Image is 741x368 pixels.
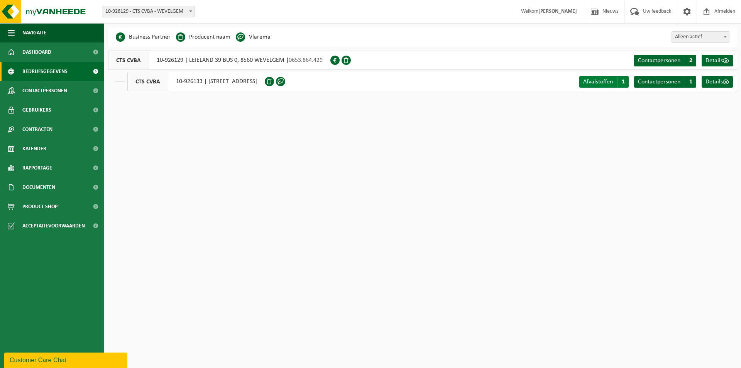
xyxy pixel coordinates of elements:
[22,81,67,100] span: Contactpersonen
[617,76,629,88] span: 1
[579,76,629,88] a: Afvalstoffen 1
[22,62,68,81] span: Bedrijfsgegevens
[22,23,46,42] span: Navigatie
[22,139,46,158] span: Kalender
[702,55,733,66] a: Details
[22,42,51,62] span: Dashboard
[128,72,168,91] span: CTS CVBA
[22,178,55,197] span: Documenten
[638,58,680,64] span: Contactpersonen
[22,197,58,216] span: Product Shop
[108,51,330,70] div: 10-926129 | LEIELAND 39 BUS 0, 8560 WEVELGEM |
[634,55,696,66] a: Contactpersonen 2
[236,31,271,43] li: Vlarema
[685,55,696,66] span: 2
[685,76,696,88] span: 1
[583,79,613,85] span: Afvalstoffen
[102,6,195,17] span: 10-926129 - CTS CVBA - WEVELGEM
[702,76,733,88] a: Details
[22,158,52,178] span: Rapportage
[127,72,265,91] div: 10-926133 | [STREET_ADDRESS]
[705,58,723,64] span: Details
[289,57,323,63] span: 0653.864.429
[22,120,52,139] span: Contracten
[22,100,51,120] span: Gebruikers
[638,79,680,85] span: Contactpersonen
[116,31,171,43] li: Business Partner
[672,32,729,42] span: Alleen actief
[634,76,696,88] a: Contactpersonen 1
[705,79,723,85] span: Details
[108,51,149,70] span: CTS CVBA
[22,216,85,236] span: Acceptatievoorwaarden
[538,8,577,14] strong: [PERSON_NAME]
[4,351,129,368] iframe: chat widget
[176,31,230,43] li: Producent naam
[672,31,729,43] span: Alleen actief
